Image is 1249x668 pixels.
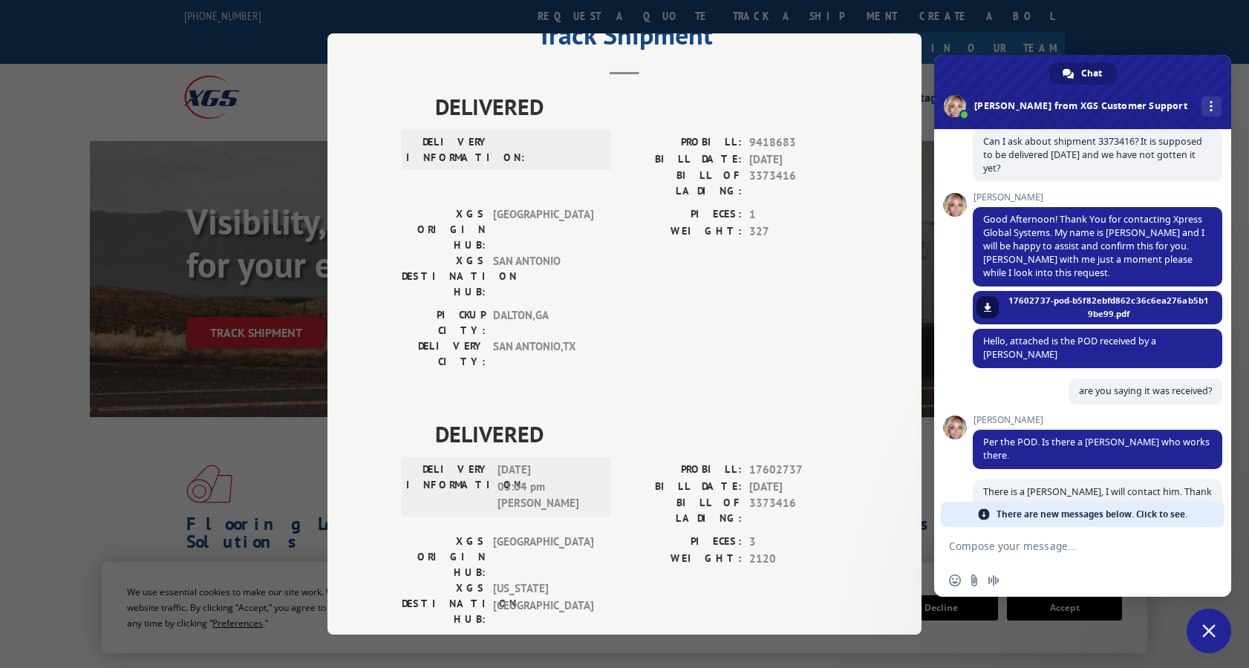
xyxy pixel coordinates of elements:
span: There are new messages below. Click to see. [997,502,1187,527]
div: Close chat [1187,609,1231,653]
span: [PERSON_NAME] [973,415,1222,425]
span: Audio message [988,574,999,586]
label: PIECES: [624,534,742,551]
label: PICKUP CITY: [402,307,486,338]
span: SAN ANTONIO , TX [493,338,593,370]
span: SAN ANTONIO [493,253,593,300]
label: BILL OF LADING: [624,168,742,199]
span: 1 [749,206,847,223]
h2: Track Shipment [402,24,847,53]
label: XGS DESTINATION HUB: [402,580,486,627]
span: Can I ask about shipment 3373416? It is supposed to be delivered [DATE] and we have not gotten it... [983,135,1202,174]
label: WEIGHT: [624,223,742,240]
span: [DATE] 03:04 pm [PERSON_NAME] [498,462,598,512]
span: [PERSON_NAME] [973,192,1222,203]
span: DELIVERED [435,417,847,451]
span: 3 [749,534,847,551]
label: DELIVERY INFORMATION: [406,462,490,512]
span: 3373416 [749,495,847,526]
span: DELIVERED [435,90,847,123]
span: 2120 [749,551,847,568]
span: 17602737-pod-b5f82ebfd862c36c6ea276ab5b19be99.pdf [1006,294,1211,321]
label: WEIGHT: [624,551,742,568]
span: Good Afternoon! Thank You for contacting Xpress Global Systems. My name is [PERSON_NAME] and I wi... [983,213,1204,279]
span: [US_STATE][GEOGRAPHIC_DATA] [493,580,593,627]
span: 9418683 [749,134,847,151]
span: Hello, attached is the POD received by a [PERSON_NAME] [983,335,1156,361]
label: PROBILL: [624,134,742,151]
span: Insert an emoji [949,574,961,586]
span: DALTON , GA [493,307,593,338]
span: [GEOGRAPHIC_DATA] [493,534,593,580]
label: PIECES: [624,206,742,223]
span: are you saying it was received? [1079,384,1212,397]
label: BILL DATE: [624,151,742,168]
div: More channels [1201,96,1222,117]
span: There is a [PERSON_NAME], I will contact him. Thank you [983,485,1212,511]
span: [DATE] [749,479,847,496]
label: XGS ORIGIN HUB: [402,206,486,253]
span: Chat [1081,62,1102,85]
label: DELIVERY CITY: [402,338,486,370]
span: 3373416 [749,168,847,199]
textarea: Compose your message... [949,540,1184,553]
div: Chat [1049,62,1117,85]
label: XGS DESTINATION HUB: [402,253,486,300]
label: DELIVERY INFORMATION: [406,134,490,166]
span: [DATE] [749,151,847,168]
span: Per the POD. Is there a [PERSON_NAME] who works there. [983,436,1210,462]
label: PROBILL: [624,462,742,479]
label: BILL OF LADING: [624,495,742,526]
span: 17602737 [749,462,847,479]
span: 327 [749,223,847,240]
span: [GEOGRAPHIC_DATA] [493,206,593,253]
label: XGS ORIGIN HUB: [402,534,486,580]
span: Send a file [968,574,980,586]
label: BILL DATE: [624,479,742,496]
